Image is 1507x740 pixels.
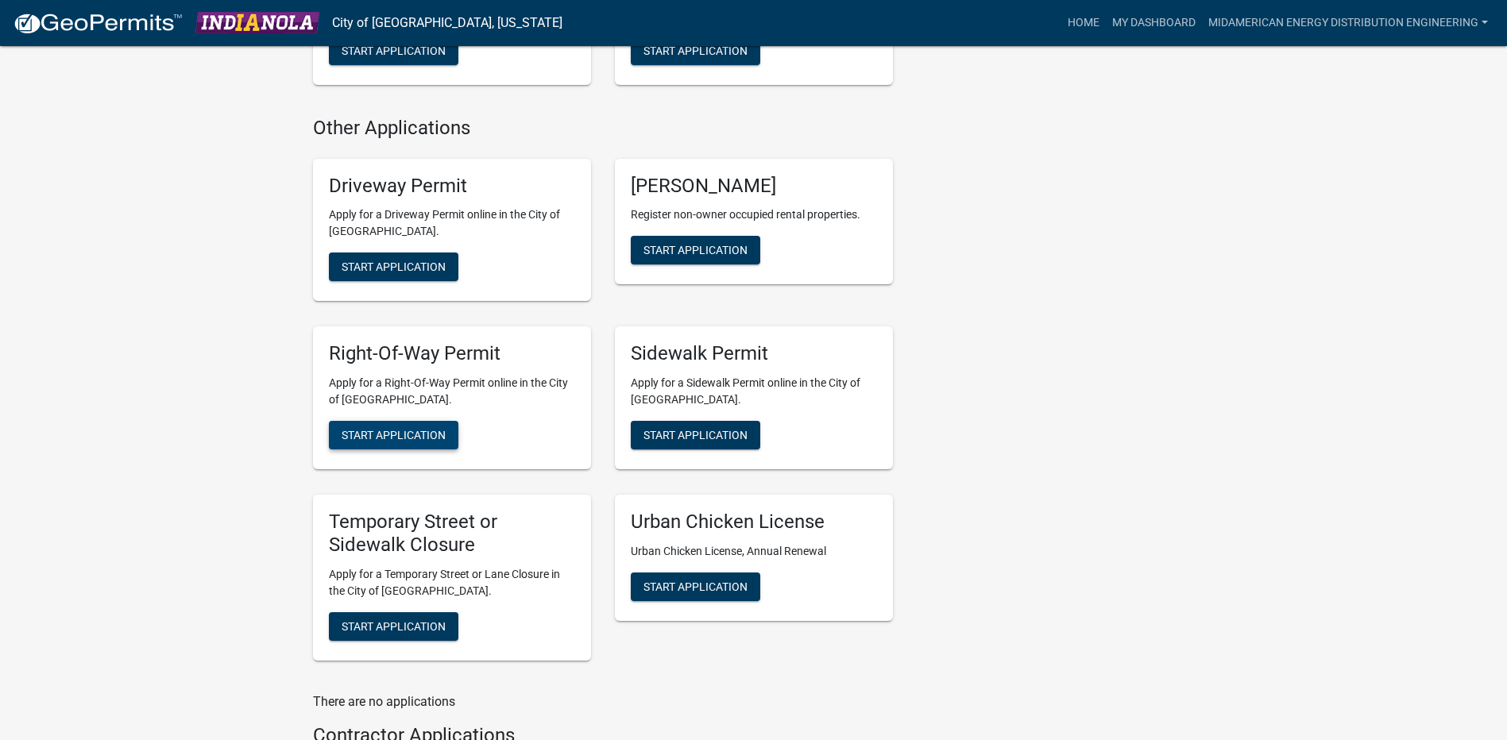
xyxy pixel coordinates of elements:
[329,342,575,365] h5: Right-Of-Way Permit
[631,511,877,534] h5: Urban Chicken License
[329,375,575,408] p: Apply for a Right-Of-Way Permit online in the City of [GEOGRAPHIC_DATA].
[329,37,458,65] button: Start Application
[313,117,893,140] h4: Other Applications
[329,566,575,599] p: Apply for a Temporary Street or Lane Closure in the City of [GEOGRAPHIC_DATA].
[643,429,748,441] span: Start Application
[313,692,893,711] p: There are no applications
[329,612,458,641] button: Start Application
[1202,8,1494,38] a: MidAmerican Energy Distribution Engineering
[643,44,748,56] span: Start Application
[631,375,877,408] p: Apply for a Sidewalk Permit online in the City of [GEOGRAPHIC_DATA].
[329,511,575,557] h5: Temporary Street or Sidewalk Closure
[342,44,446,56] span: Start Application
[342,619,446,632] span: Start Application
[643,580,748,593] span: Start Application
[313,117,893,673] wm-workflow-list-section: Other Applications
[1106,8,1202,38] a: My Dashboard
[329,206,575,240] p: Apply for a Driveway Permit online in the City of [GEOGRAPHIC_DATA].
[631,543,877,560] p: Urban Chicken License, Annual Renewal
[342,429,446,441] span: Start Application
[329,175,575,198] h5: Driveway Permit
[631,206,877,223] p: Register non-owner occupied rental properties.
[631,37,760,65] button: Start Application
[631,342,877,365] h5: Sidewalk Permit
[329,252,458,281] button: Start Application
[332,10,562,37] a: City of [GEOGRAPHIC_DATA], [US_STATE]
[195,12,319,33] img: City of Indianola, Iowa
[342,260,446,273] span: Start Application
[631,175,877,198] h5: [PERSON_NAME]
[631,421,760,449] button: Start Application
[631,572,760,601] button: Start Application
[329,421,458,449] button: Start Application
[643,244,748,256] span: Start Application
[631,236,760,264] button: Start Application
[1061,8,1106,38] a: Home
